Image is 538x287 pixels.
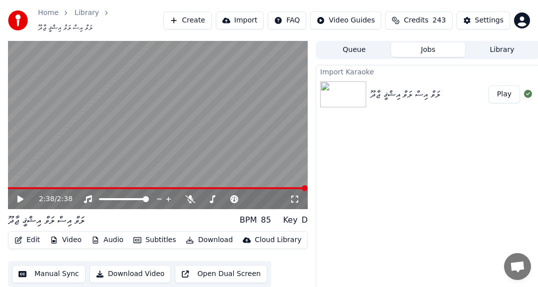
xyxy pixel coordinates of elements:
span: 2:38 [57,194,72,204]
nav: breadcrumb [38,8,163,33]
div: 85 [261,214,271,226]
div: Cloud Library [255,235,301,245]
button: Video Guides [310,11,381,29]
button: Manual Sync [12,265,85,283]
div: / [39,194,63,204]
div: BPM [240,214,257,226]
div: ލަވް އިސް ލަވް އިޝްޤީ ޖާދޫ [370,87,440,101]
div: D [302,214,308,226]
button: Create [163,11,212,29]
span: ލަވް އިސް ލަވް އިޝްޤީ ޖާދޫ [38,23,92,33]
span: 243 [433,15,446,25]
a: Library [74,8,99,18]
div: Key [283,214,298,226]
div: ލަވް އިސް ލަވް އިޝްޤީ ޖާދޫ [8,213,84,227]
button: Open Dual Screen [175,265,267,283]
button: Settings [457,11,510,29]
div: Open chat [504,253,531,280]
button: Download [182,233,237,247]
button: FAQ [268,11,306,29]
button: Credits243 [385,11,452,29]
button: Video [46,233,85,247]
img: youka [8,10,28,30]
button: Play [489,85,520,103]
button: Subtitles [129,233,180,247]
button: Audio [87,233,127,247]
a: Home [38,8,58,18]
div: Settings [475,15,504,25]
button: Download Video [89,265,171,283]
button: Jobs [391,42,465,57]
span: 2:38 [39,194,54,204]
button: Queue [317,42,391,57]
span: Credits [404,15,428,25]
button: Edit [10,233,44,247]
button: Import [216,11,264,29]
